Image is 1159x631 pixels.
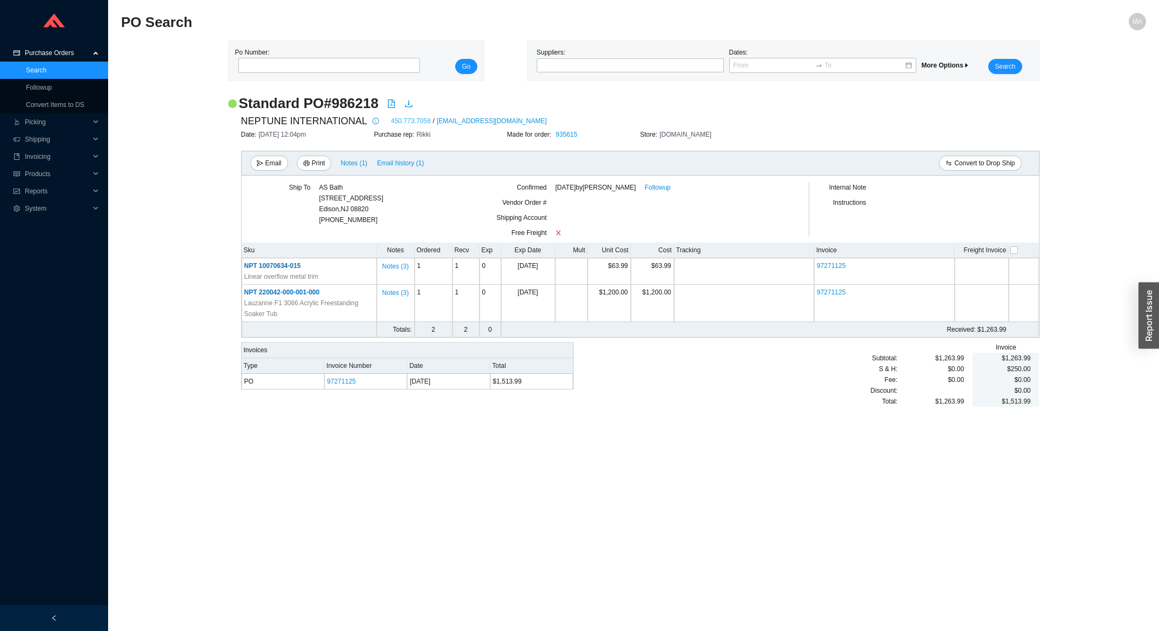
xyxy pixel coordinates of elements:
span: Purchase rep: [374,131,417,138]
div: Po Number: [235,47,417,74]
button: printerPrint [297,156,332,171]
span: Picking [25,113,90,131]
th: Notes [377,243,415,258]
span: Print [312,158,325,169]
span: Ship To [289,184,310,191]
div: $250.00 [981,364,1030,374]
td: [DATE] [501,285,555,322]
td: 0 [479,322,501,338]
span: Linear overflow metal trim [244,271,318,282]
a: Search [26,66,46,74]
div: [PHONE_NUMBER] [319,182,383,225]
div: $1,263.99 [897,396,964,407]
span: MA [1133,13,1142,30]
a: [EMAIL_ADDRESS][DOMAIN_NAME] [437,116,547,126]
div: Suppliers: [534,47,727,74]
span: Purchase Orders [25,44,90,62]
span: Notes ( 3 ) [382,261,409,272]
input: From [734,60,813,71]
td: 1 [415,258,452,285]
span: to [815,62,823,69]
span: send [257,160,263,167]
span: NEPTUNE INTERNATIONAL [241,113,368,129]
span: More Options [922,62,970,69]
th: Type [242,358,324,374]
button: Notes (3) [382,287,409,294]
button: Notes (3) [382,260,409,268]
div: AS Bath [STREET_ADDRESS] Edison , NJ 08820 [319,182,383,214]
span: Lauzanne F1 3066 Acrylic Freestanding Soaker Tub [244,298,374,319]
th: Invoice Number [324,358,407,374]
th: Invoice [814,243,954,258]
span: Notes ( 1 ) [341,158,367,169]
th: Exp [479,243,501,258]
td: 2 [452,322,479,338]
td: $1,200.00 [588,285,631,322]
span: Products [25,165,90,183]
button: sendEmail [250,156,288,171]
span: Search [995,61,1015,72]
button: Email history (1) [377,156,425,171]
td: PO [242,374,324,390]
span: Confirmed [517,184,547,191]
span: Date: [241,131,259,138]
div: $1,263.99 [981,353,1030,364]
span: System [25,200,90,217]
button: Search [988,59,1022,74]
span: Notes ( 3 ) [382,287,409,298]
a: 935615 [556,131,577,138]
th: Freight Invoice [954,243,1008,258]
td: $1,513.99 [490,374,573,390]
span: setting [13,205,21,212]
th: Exp Date [501,243,555,258]
button: Go [455,59,477,74]
span: $0.00 [1014,376,1030,384]
span: Discount: [870,385,897,396]
td: $63.99 [588,258,631,285]
span: S & H: [879,364,898,374]
span: Invoicing [25,148,90,165]
span: Convert to Drop Ship [954,158,1015,169]
span: left [51,615,57,621]
span: Store: [640,131,660,138]
th: Mult [555,243,588,258]
a: 97271125 [817,288,845,296]
th: Date [407,358,490,374]
span: [DOMAIN_NAME] [660,131,711,138]
td: [DATE] [501,258,555,285]
td: [DATE] [407,374,490,390]
td: 2 [415,322,452,338]
div: $1,263.99 [897,353,964,364]
span: Subtotal: [872,353,897,364]
span: fund [13,188,21,194]
th: Recv [452,243,479,258]
span: Go [462,61,470,72]
a: Convert Items to DS [26,101,84,109]
div: Invoices [242,342,573,358]
td: 0 [479,285,501,322]
span: Email [265,158,282,169]
span: Internal Note [829,184,867,191]
span: credit-card [13,50,21,56]
span: Vendor Order # [502,199,547,206]
span: Received: [947,326,975,333]
span: printer [303,160,310,167]
div: $1,513.99 [981,396,1030,407]
span: 1 [455,262,459,270]
span: $0.00 [948,374,964,385]
span: Shipping Account [497,214,547,221]
input: To [825,60,904,71]
a: Followup [644,182,670,193]
span: Totals: [393,326,412,333]
span: Email history (1) [377,158,424,169]
span: Rikki [416,131,430,138]
td: $1,200.00 [631,285,674,322]
a: file-pdf [387,99,396,110]
h2: PO Search [121,13,890,32]
span: Instructions [833,199,866,206]
td: 0 [479,258,501,285]
span: download [404,99,413,108]
div: Dates: [727,47,919,74]
th: Total [490,358,573,374]
span: Free Freight [511,229,547,237]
